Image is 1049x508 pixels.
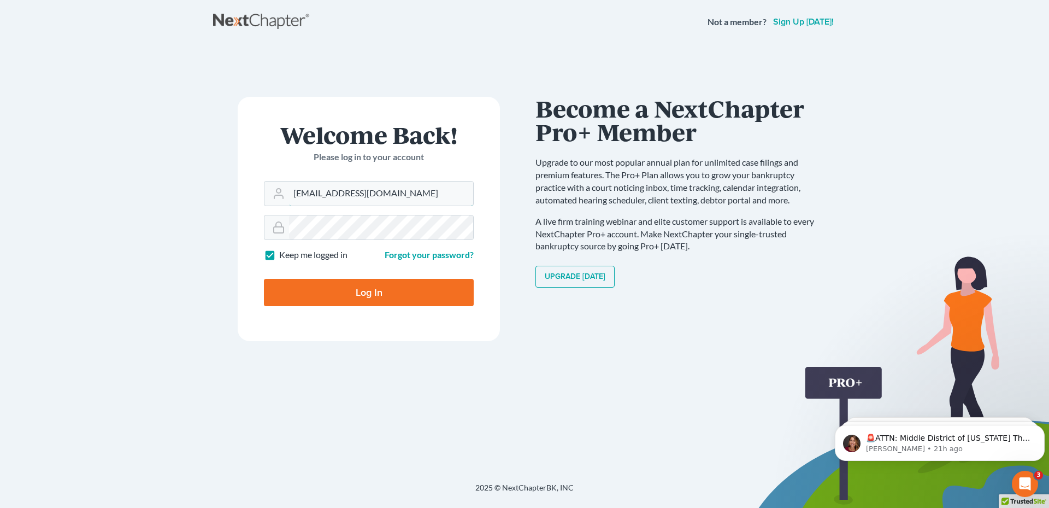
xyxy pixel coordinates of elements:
div: 2025 © NextChapterBK, INC [213,482,836,502]
strong: Not a member? [708,16,767,28]
h1: Become a NextChapter Pro+ Member [535,97,825,143]
p: Please log in to your account [264,151,474,164]
span: 3 [1034,471,1043,480]
a: Sign up [DATE]! [771,17,836,26]
iframe: Intercom notifications message [830,402,1049,478]
a: Forgot your password? [385,249,474,260]
input: Log In [264,279,474,306]
input: Email Address [289,182,473,206]
label: Keep me logged in [279,249,347,261]
a: Upgrade [DATE] [535,266,615,288]
h1: Welcome Back! [264,123,474,147]
iframe: Intercom live chat [1012,471,1038,497]
p: Upgrade to our most popular annual plan for unlimited case filings and premium features. The Pro+... [535,156,825,206]
p: A live firm training webinar and elite customer support is available to every NextChapter Pro+ ac... [535,215,825,253]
